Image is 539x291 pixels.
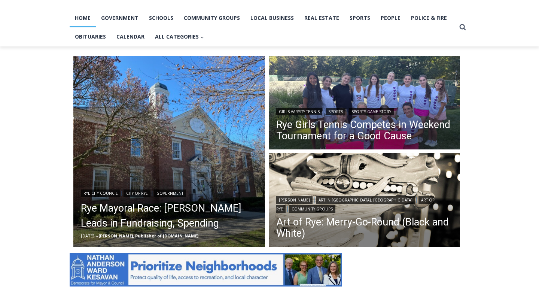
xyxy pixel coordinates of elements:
div: | | [81,188,258,197]
span: – [96,233,98,239]
a: Real Estate [299,9,344,27]
div: 1 [79,63,82,71]
a: Community Groups [289,205,335,213]
button: Child menu of All Categories [150,27,209,46]
a: Read More Rye Mayoral Race: Henderson Leads in Fundraising, Spending [73,56,265,248]
a: Art in [GEOGRAPHIC_DATA], [GEOGRAPHIC_DATA] [316,196,415,204]
div: | | [276,106,453,115]
a: Intern @ [DOMAIN_NAME] [180,73,363,93]
a: Rye Mayoral Race: [PERSON_NAME] Leads in Fundraising, Spending [81,201,258,231]
a: Girls Varsity Tennis [276,108,322,115]
div: | | | [276,195,453,213]
a: Rye Girls Tennis Competes in Weekend Tournament for a Good Cause [276,119,453,142]
a: Art of Rye: Merry-Go-Round (Black and White) [276,216,453,239]
a: [PERSON_NAME], Publisher of [DOMAIN_NAME] [98,233,198,239]
a: [PERSON_NAME] Read Sanctuary Fall Fest: [DATE] [0,75,112,93]
a: [PERSON_NAME] [276,196,313,204]
div: Co-sponsored by Westchester County Parks [79,22,108,61]
div: 6 [88,63,91,71]
a: Art of Rye [276,196,434,213]
nav: Primary Navigation [70,9,456,46]
time: [DATE] [81,233,94,239]
a: Community Groups [179,9,245,27]
a: Obituaries [70,27,111,46]
a: Schools [144,9,179,27]
a: People [375,9,406,27]
a: Local Business [245,9,299,27]
a: Rye City Council [81,190,120,197]
a: Government [96,9,144,27]
img: s_800_29ca6ca9-f6cc-433c-a631-14f6620ca39b.jpeg [0,0,74,75]
a: Read More Art of Rye: Merry-Go-Round (Black and White) [269,153,460,249]
a: Government [154,190,186,197]
button: View Search Form [456,21,469,34]
img: (PHOTO: The top Rye Girls Varsity Tennis team poses after the Georgia Williams Memorial Scholarsh... [269,56,460,152]
span: Intern @ [DOMAIN_NAME] [196,75,347,91]
h4: [PERSON_NAME] Read Sanctuary Fall Fest: [DATE] [6,75,100,93]
a: Read More Rye Girls Tennis Competes in Weekend Tournament for a Good Cause [269,56,460,152]
img: Rye City Hall Rye, NY [73,56,265,248]
a: Sports Game Story [349,108,394,115]
a: Police & Fire [406,9,452,27]
div: / [84,63,86,71]
img: [PHOTO: Merry-Go-Round (Black and White). Lights blur in the background as the horses spin. By Jo... [269,153,460,249]
a: Home [70,9,96,27]
a: Calendar [111,27,150,46]
a: City of Rye [124,190,150,197]
a: Sports [326,108,345,115]
a: Sports [344,9,375,27]
div: "[PERSON_NAME] and I covered the [DATE] Parade, which was a really eye opening experience as I ha... [189,0,354,73]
